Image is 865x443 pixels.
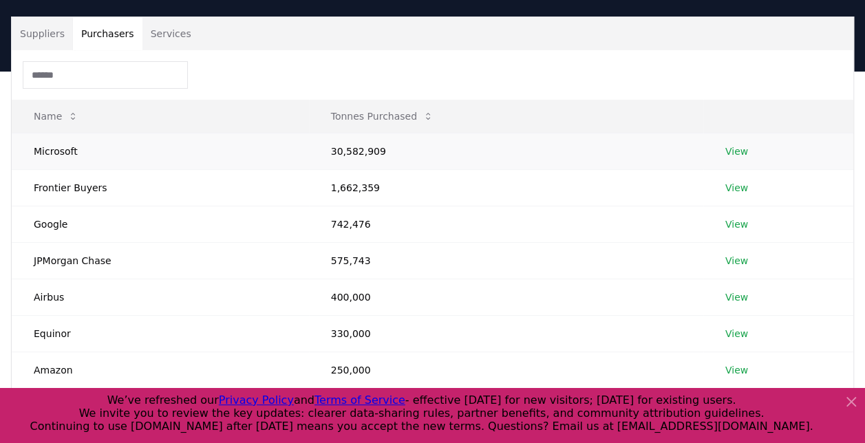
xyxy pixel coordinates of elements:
a: View [725,181,748,195]
button: Name [23,102,89,130]
a: View [725,217,748,231]
td: 330,000 [309,315,703,352]
a: View [725,254,748,268]
button: Tonnes Purchased [320,102,445,130]
td: 400,000 [309,279,703,315]
td: Amazon [12,352,309,388]
td: 250,000 [309,352,703,388]
td: 575,743 [309,242,703,279]
a: View [725,290,748,304]
a: View [725,144,748,158]
button: Purchasers [73,17,142,50]
td: 30,582,909 [309,133,703,169]
td: Google [12,206,309,242]
td: Equinor [12,315,309,352]
td: 1,662,359 [309,169,703,206]
td: 742,476 [309,206,703,242]
button: Suppliers [12,17,73,50]
a: View [725,327,748,341]
td: Microsoft [12,133,309,169]
td: JPMorgan Chase [12,242,309,279]
a: View [725,363,748,377]
td: Frontier Buyers [12,169,309,206]
td: Airbus [12,279,309,315]
button: Services [142,17,200,50]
